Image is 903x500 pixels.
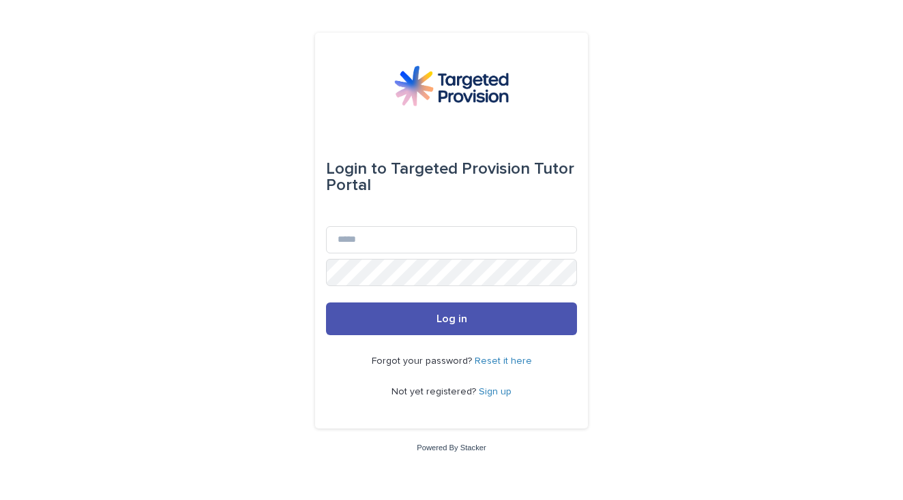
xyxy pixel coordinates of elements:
a: Reset it here [475,356,532,366]
div: Targeted Provision Tutor Portal [326,150,577,204]
a: Sign up [479,387,512,396]
button: Log in [326,302,577,335]
a: Powered By Stacker [417,443,486,452]
span: Log in [436,313,467,324]
span: Login to [326,161,387,177]
span: Not yet registered? [391,387,479,396]
img: M5nRWzHhSzIhMunXDL62 [394,65,509,106]
span: Forgot your password? [372,356,475,366]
